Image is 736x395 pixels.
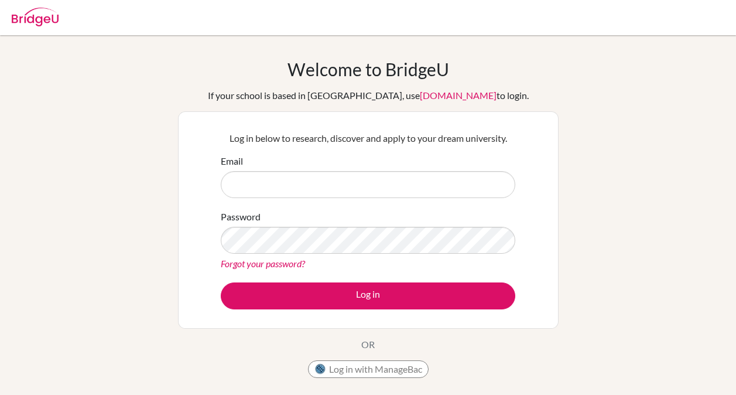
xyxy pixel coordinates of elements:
[221,131,515,145] p: Log in below to research, discover and apply to your dream university.
[221,210,261,224] label: Password
[208,88,529,103] div: If your school is based in [GEOGRAPHIC_DATA], use to login.
[221,258,305,269] a: Forgot your password?
[221,154,243,168] label: Email
[420,90,497,101] a: [DOMAIN_NAME]
[308,360,429,378] button: Log in with ManageBac
[361,338,375,352] p: OR
[287,59,449,80] h1: Welcome to BridgeU
[221,282,515,309] button: Log in
[12,8,59,26] img: Bridge-U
